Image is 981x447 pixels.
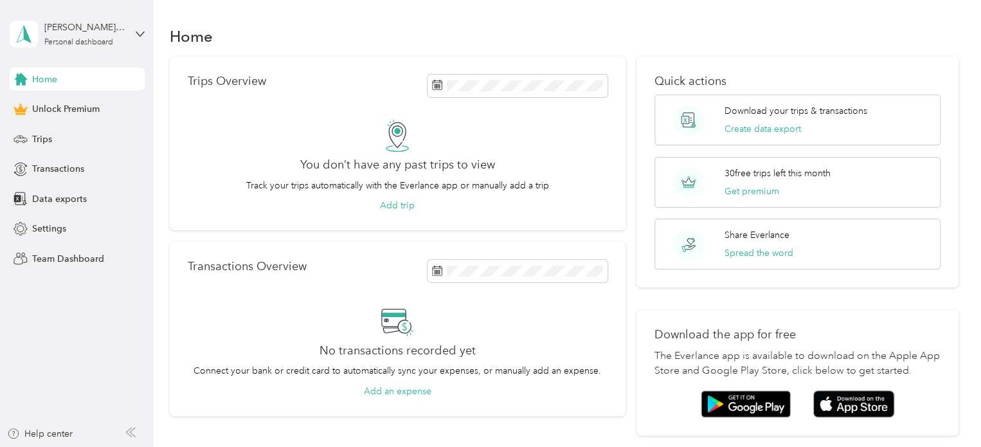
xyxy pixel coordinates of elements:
span: Team Dashboard [32,252,104,266]
button: Spread the word [724,246,793,260]
p: Track your trips automatically with the Everlance app or manually add a trip [246,179,549,192]
span: Settings [32,222,66,235]
button: Add trip [380,199,415,212]
p: Connect your bank or credit card to automatically sync your expenses, or manually add an expense. [194,364,601,378]
p: Transactions Overview [188,260,307,273]
img: App store [813,390,894,418]
span: Data exports [32,192,87,206]
span: Unlock Premium [32,102,100,116]
button: Create data export [724,122,801,136]
span: Transactions [32,162,84,176]
p: Share Everlance [724,228,789,242]
h2: You don’t have any past trips to view [300,158,495,172]
div: Personal dashboard [44,39,113,46]
span: Trips [32,132,52,146]
h2: No transactions recorded yet [319,344,476,358]
div: [PERSON_NAME][EMAIL_ADDRESS][PERSON_NAME][DOMAIN_NAME] [44,21,125,34]
p: Trips Overview [188,75,266,88]
p: Download your trips & transactions [724,104,867,118]
p: Download the app for free [654,328,941,342]
p: The Everlance app is available to download on the Apple App Store and Google Play Store, click be... [654,349,941,379]
span: Home [32,73,57,86]
p: 30 free trips left this month [724,167,831,180]
p: Quick actions [654,75,941,88]
img: Google play [701,390,791,417]
button: Help center [7,427,73,441]
button: Get premium [724,185,779,198]
button: Add an expense [364,385,431,398]
iframe: Everlance-gr Chat Button Frame [909,375,981,447]
h1: Home [170,30,213,43]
